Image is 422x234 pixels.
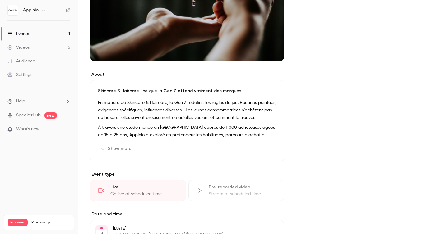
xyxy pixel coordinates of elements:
[7,58,35,64] div: Audience
[113,225,251,232] p: [DATE]
[8,5,18,15] img: Appinio
[90,211,284,217] label: Date and time
[44,112,57,119] span: new
[188,180,284,201] div: Pre-recorded videoStream at scheduled time
[16,112,41,119] a: SpeakerHub
[7,44,30,51] div: Videos
[110,184,178,190] div: Live
[110,191,178,197] div: Go live at scheduled time
[16,98,25,105] span: Help
[90,180,186,201] div: LiveGo live at scheduled time
[96,226,107,230] div: SEP
[23,7,39,13] h6: Appinio
[63,127,70,132] iframe: Noticeable Trigger
[90,171,284,178] p: Event type
[7,72,32,78] div: Settings
[90,71,284,78] label: About
[98,124,276,139] p: À travers une étude menée en [GEOGRAPHIC_DATA] auprès de 1 000 acheteuses âgées de 15 à 25 ans, A...
[7,98,70,105] li: help-dropdown-opener
[209,184,276,190] div: Pre-recorded video
[98,144,135,154] button: Show more
[98,99,276,121] p: En matière de Skincare & Haircare, la Gen Z redéfinit les règles du jeu. Routines pointues, exige...
[16,126,39,133] span: What's new
[98,88,276,94] p: Skincare & Haircare : ce que la Gen Z attend vraiment des marques
[31,220,70,225] span: Plan usage
[7,31,29,37] div: Events
[209,191,276,197] div: Stream at scheduled time
[8,219,28,226] span: Premium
